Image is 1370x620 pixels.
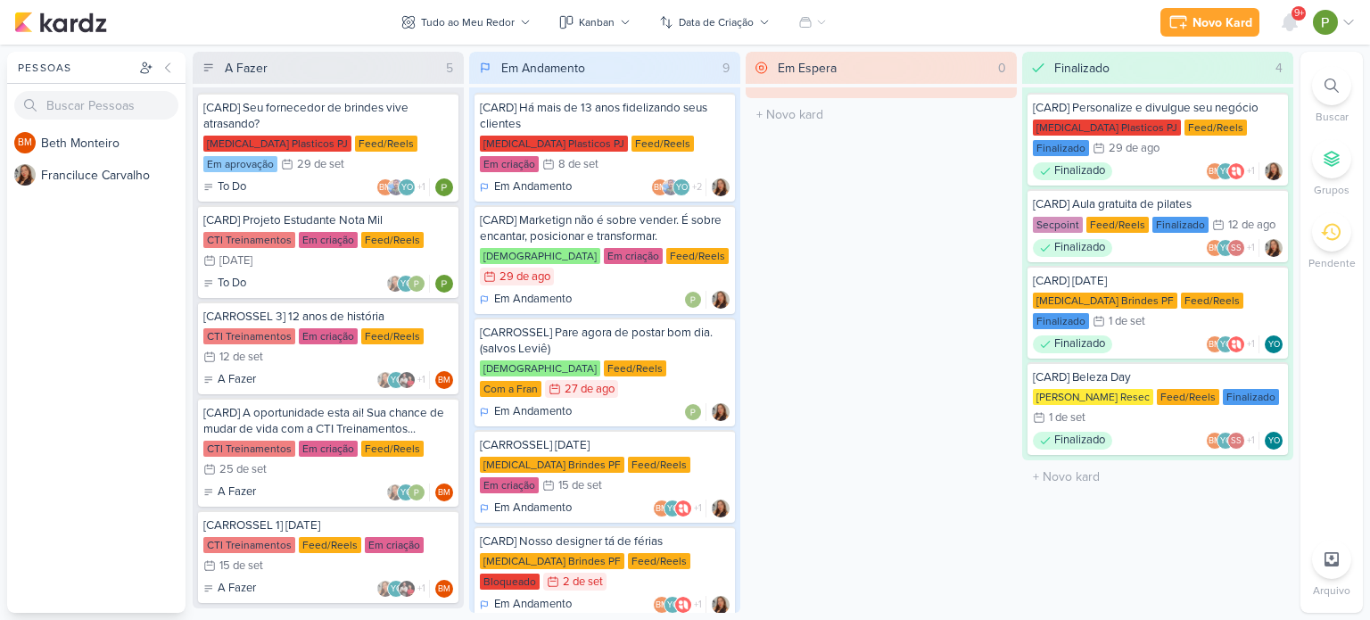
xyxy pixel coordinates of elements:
[1217,162,1234,180] div: Yasmin Oliveira
[435,371,453,389] div: Beth Monteiro
[1245,164,1255,178] span: +1
[1206,162,1224,180] div: Beth Monteiro
[1245,241,1255,255] span: +1
[1227,162,1245,180] img: Allegra Plásticos e Brindes Personalizados
[480,291,572,309] div: Em Andamento
[218,580,256,598] p: A Fazer
[1206,335,1224,353] div: Beth Monteiro
[1245,434,1255,448] span: +1
[1026,464,1290,490] input: + Novo kard
[1265,432,1283,450] div: Yasmin Oliveira
[14,164,36,186] img: Franciluce Carvalho
[14,91,178,120] input: Buscar Pessoas
[1268,341,1280,350] p: YO
[376,371,430,389] div: Colaboradores: Franciluce Carvalho, Yasmin Oliveira, cti direção, Paloma Paixão Designer
[558,159,598,170] div: 8 de set
[225,59,268,78] div: A Fazer
[299,232,358,248] div: Em criação
[480,437,730,453] div: [CARROSSEL] Dia do Cliente
[494,500,572,517] p: Em Andamento
[387,178,405,196] img: Guilherme Savio
[361,328,424,344] div: Feed/Reels
[604,360,666,376] div: Feed/Reels
[628,457,690,473] div: Feed/Reels
[361,232,424,248] div: Feed/Reels
[494,596,572,614] p: Em Andamento
[1220,168,1232,177] p: YO
[14,132,36,153] div: Beth Monteiro
[439,59,460,78] div: 5
[676,184,688,193] p: YO
[1265,335,1283,353] div: Responsável: Yasmin Oliveira
[203,328,295,344] div: CTI Treinamentos
[1152,217,1209,233] div: Finalizado
[651,178,669,196] div: Beth Monteiro
[673,178,690,196] div: Yasmin Oliveira
[203,136,351,152] div: [MEDICAL_DATA] Plasticos PJ
[401,184,413,193] p: YO
[480,500,572,517] div: Em Andamento
[219,560,263,572] div: 15 de set
[1160,8,1259,37] button: Novo Kard
[1227,335,1245,353] img: Allegra Plásticos e Brindes Personalizados
[1157,389,1219,405] div: Feed/Reels
[1033,273,1283,289] div: [CARD] Dia do Profissional de Educação Física
[1227,239,1245,257] div: Simone Regina Sa
[563,576,603,588] div: 2 de set
[397,275,415,293] div: Yasmin Oliveira
[1086,217,1149,233] div: Feed/Reels
[379,184,392,193] p: BM
[1314,182,1349,198] p: Grupos
[41,134,186,153] div: B e t h M o n t e i r o
[398,371,416,389] img: cti direção
[690,180,702,194] span: +2
[684,291,702,309] img: Paloma Paixão Designer
[712,596,730,614] div: Responsável: Franciluce Carvalho
[416,373,425,387] span: +1
[712,178,730,196] img: Franciluce Carvalho
[692,501,702,516] span: +1
[499,271,550,283] div: 29 de ago
[1033,432,1112,450] div: Finalizado
[1033,239,1112,257] div: Finalizado
[480,178,572,196] div: Em Andamento
[299,328,358,344] div: Em criação
[438,489,450,498] p: BM
[684,291,706,309] div: Colaboradores: Paloma Paixão Designer
[1265,335,1283,353] div: Yasmin Oliveira
[480,325,730,357] div: [CARROSSEL] Pare agora de postar bom dia. (salvos Leviê)
[203,100,453,132] div: [CARD] Seu fornecedor de brindes vive atrasando?
[667,505,679,514] p: YO
[1220,244,1232,253] p: YO
[365,537,424,553] div: Em criação
[712,500,730,517] div: Responsável: Franciluce Carvalho
[1033,313,1089,329] div: Finalizado
[1054,162,1105,180] p: Finalizado
[480,553,624,569] div: [MEDICAL_DATA] Brindes PF
[501,59,585,78] div: Em Andamento
[604,248,663,264] div: Em criação
[653,596,706,614] div: Colaboradores: Beth Monteiro, Yasmin Oliveira, Allegra Plásticos e Brindes Personalizados, Paloma...
[386,484,404,501] img: Franciluce Carvalho
[1033,140,1089,156] div: Finalizado
[438,376,450,385] p: BM
[1033,369,1283,385] div: [CARD] Beleza Day
[712,596,730,614] img: Franciluce Carvalho
[386,484,430,501] div: Colaboradores: Franciluce Carvalho, Yasmin Oliveira, Paloma Paixão Designer
[1245,337,1255,351] span: +1
[1313,583,1350,599] p: Arquivo
[297,159,344,170] div: 29 de set
[14,60,136,76] div: Pessoas
[991,59,1013,78] div: 0
[1223,389,1279,405] div: Finalizado
[664,596,681,614] div: Yasmin Oliveira
[435,371,453,389] div: Responsável: Beth Monteiro
[1054,59,1110,78] div: Finalizado
[1206,335,1259,353] div: Colaboradores: Beth Monteiro, Yasmin Oliveira, Allegra Plásticos e Brindes Personalizados, Paloma...
[387,371,405,389] div: Yasmin Oliveira
[1209,168,1221,177] p: BM
[1033,293,1177,309] div: [MEDICAL_DATA] Brindes PF
[435,580,453,598] div: Beth Monteiro
[666,248,729,264] div: Feed/Reels
[480,212,730,244] div: [CARD] Marketign não é sobre vender. É sobre encantar, posicionar e transformar.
